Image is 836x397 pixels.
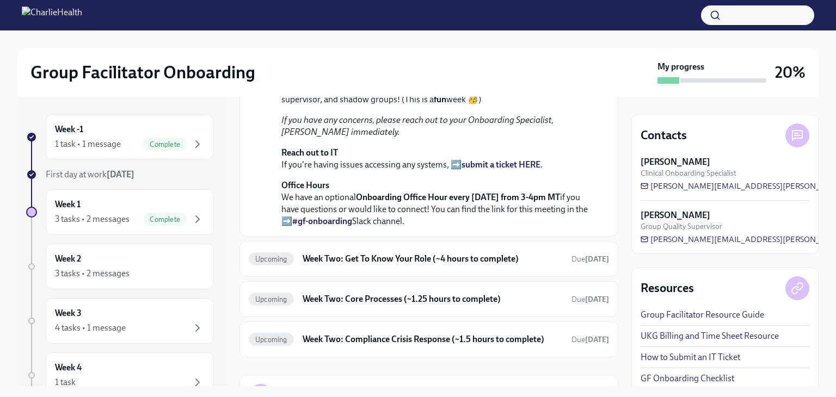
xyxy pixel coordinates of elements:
[55,307,82,319] h6: Week 3
[55,253,81,265] h6: Week 2
[585,335,609,344] strong: [DATE]
[26,169,213,181] a: First day at work[DATE]
[585,295,609,304] strong: [DATE]
[303,293,563,305] h6: Week Two: Core Processes (~1.25 hours to complete)
[462,159,540,170] a: submit a ticket HERE
[143,140,187,148] span: Complete
[281,115,554,137] em: If you have any concerns, please reach out to your Onboarding Specialist, [PERSON_NAME] immediately.
[657,61,704,73] strong: My progress
[281,180,329,190] strong: Office Hours
[641,373,734,384] a: GF Onboarding Checklist
[281,147,592,171] p: If you're having issues accessing any systems, ➡️ .
[775,63,806,82] h3: 20%
[303,333,563,345] h6: Week Two: Compliance Crisis Response (~1.5 hours to complete)
[281,384,395,396] strong: Week Two Onboarding Recap!
[249,250,609,268] a: UpcomingWeek Two: Get To Know Your Role (~4 hours to complete)Due[DATE]
[292,216,352,226] a: #gf-onboarding
[281,179,592,227] p: We have an optional if you have questions or would like to connect! You can find the link for thi...
[641,351,740,363] a: How to Submit an IT Ticket
[55,268,130,280] div: 3 tasks • 2 messages
[585,255,609,264] strong: [DATE]
[30,61,255,83] h2: Group Facilitator Onboarding
[356,192,560,202] strong: Onboarding Office Hour every [DATE] from 3-4pm MT
[249,331,609,348] a: UpcomingWeek Two: Compliance Crisis Response (~1.5 hours to complete)Due[DATE]
[571,255,609,264] span: Due
[571,335,609,344] span: Due
[571,294,609,305] span: September 16th, 2025 09:00
[249,290,609,308] a: UpcomingWeek Two: Core Processes (~1.25 hours to complete)Due[DATE]
[46,169,134,179] span: First day at work
[281,147,338,158] strong: Reach out to IT
[571,334,609,345] span: September 16th, 2025 09:00
[26,298,213,344] a: Week 34 tasks • 1 message
[55,138,121,150] div: 1 task • 1 message
[641,330,779,342] a: UKG Billing and Time Sheet Resource
[434,94,446,104] strong: fun
[641,221,722,232] span: Group Quality Supervisor
[641,309,764,321] a: Group Facilitator Resource Guide
[55,362,82,374] h6: Week 4
[55,199,81,210] h6: Week 1
[571,254,609,264] span: September 16th, 2025 09:00
[107,169,134,179] strong: [DATE]
[641,280,694,296] h4: Resources
[249,295,294,303] span: Upcoming
[26,244,213,289] a: Week 23 tasks • 2 messages
[641,156,710,168] strong: [PERSON_NAME]
[26,189,213,235] a: Week 13 tasks • 2 messagesComplete
[249,255,294,263] span: Upcoming
[641,209,710,221] strong: [PERSON_NAME]
[571,295,609,304] span: Due
[55,123,83,135] h6: Week -1
[303,253,563,265] h6: Week Two: Get To Know Your Role (~4 hours to complete)
[641,127,687,144] h4: Contacts
[26,114,213,160] a: Week -11 task • 1 messageComplete
[22,7,82,24] img: CharlieHealth
[55,376,76,388] div: 1 task
[55,322,126,334] div: 4 tasks • 1 message
[641,168,736,178] span: Clinical Onboarding Specialist
[249,336,294,344] span: Upcoming
[143,215,187,224] span: Complete
[55,213,130,225] div: 3 tasks • 2 messages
